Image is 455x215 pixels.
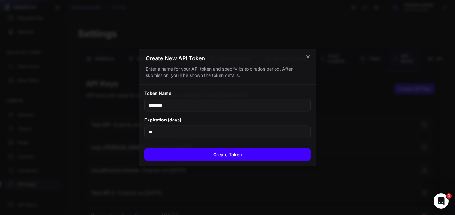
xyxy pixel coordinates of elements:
[144,90,311,96] label: Token Name
[144,148,311,161] button: Create Token
[306,54,311,59] svg: cross 2,
[446,193,452,199] span: 1
[146,56,309,61] h2: Create New API Token
[144,117,311,123] label: Expiration (days)
[146,66,309,78] div: Enter a name for your API token and specify its expiration period. After submission, you'll be sh...
[434,193,449,209] iframe: Intercom live chat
